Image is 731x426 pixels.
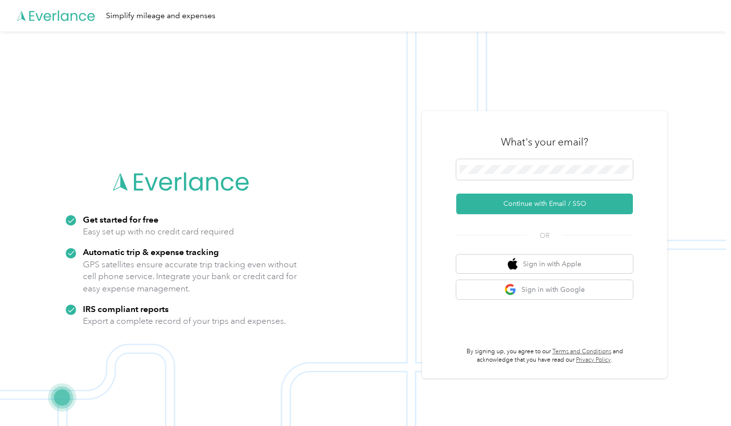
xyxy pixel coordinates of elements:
a: Privacy Policy [576,356,611,364]
p: Export a complete record of your trips and expenses. [83,315,286,327]
strong: Automatic trip & expense tracking [83,247,219,257]
strong: IRS compliant reports [83,304,169,314]
img: apple logo [508,258,518,270]
div: Simplify mileage and expenses [106,10,215,22]
span: OR [527,230,562,241]
h3: What's your email? [501,135,588,149]
img: google logo [504,284,517,296]
p: Easy set up with no credit card required [83,226,234,238]
button: apple logoSign in with Apple [456,255,633,274]
strong: Get started for free [83,214,158,225]
button: google logoSign in with Google [456,280,633,299]
a: Terms and Conditions [552,348,611,355]
p: GPS satellites ensure accurate trip tracking even without cell phone service. Integrate your bank... [83,258,297,295]
button: Continue with Email / SSO [456,194,633,214]
p: By signing up, you agree to our and acknowledge that you have read our . [456,347,633,365]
